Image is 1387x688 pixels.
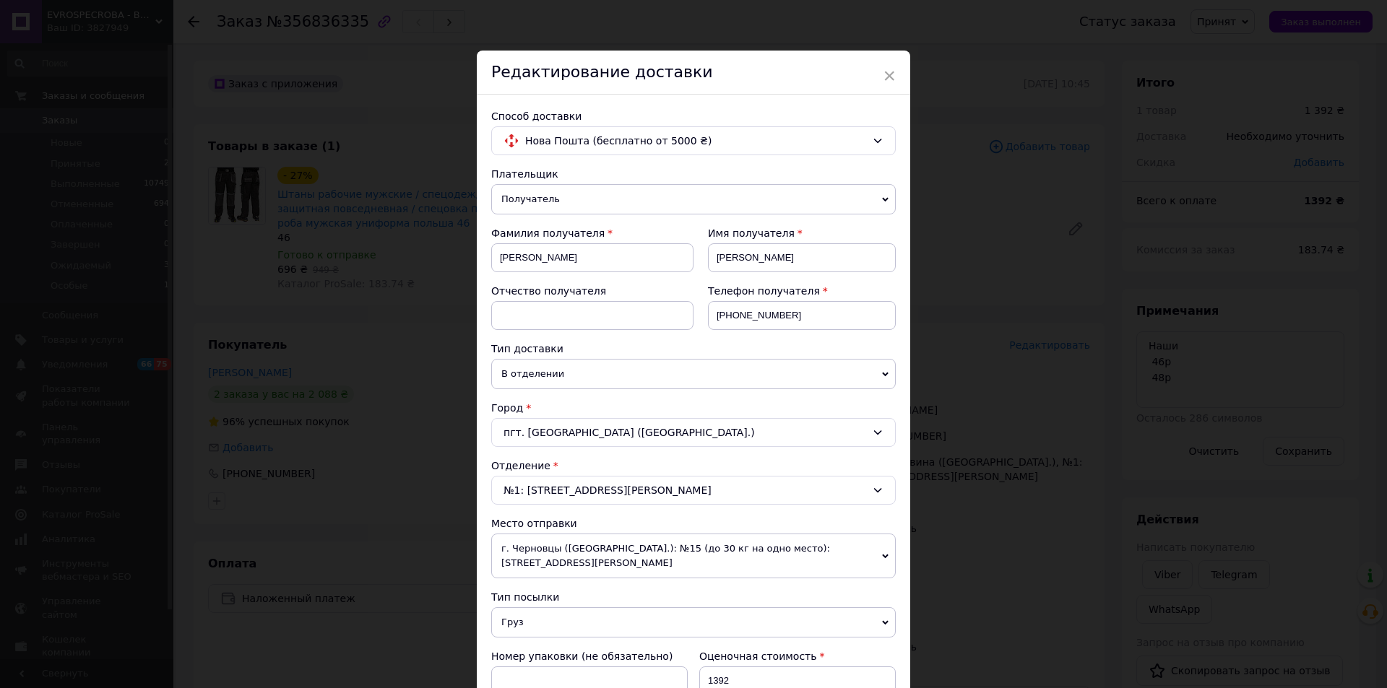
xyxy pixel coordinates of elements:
[708,301,896,330] input: +380
[491,359,896,389] span: В отделении
[491,418,896,447] div: пгт. [GEOGRAPHIC_DATA] ([GEOGRAPHIC_DATA].)
[525,133,866,149] span: Нова Пошта (бесплатно от 5000 ₴)
[491,476,896,505] div: №1: [STREET_ADDRESS][PERSON_NAME]
[491,607,896,637] span: Груз
[477,51,910,95] div: Редактирование доставки
[708,227,795,239] span: Имя получателя
[699,649,896,663] div: Оценочная стоимость
[491,343,563,354] span: Тип доставки
[491,109,896,123] div: Способ доставки
[491,401,896,415] div: Город
[491,168,558,180] span: Плательщик
[491,518,577,529] span: Место отправки
[491,184,896,214] span: Получатель
[491,227,605,239] span: Фамилия получателя
[491,458,896,473] div: Отделение
[491,285,606,297] span: Отчество получателя
[491,649,688,663] div: Номер упаковки (не обязательно)
[491,534,896,578] span: г. Черновцы ([GEOGRAPHIC_DATA].): №15 (до 30 кг на одно место): [STREET_ADDRESS][PERSON_NAME]
[883,64,896,88] span: ×
[708,285,820,297] span: Телефон получателя
[491,591,559,603] span: Тип посылки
